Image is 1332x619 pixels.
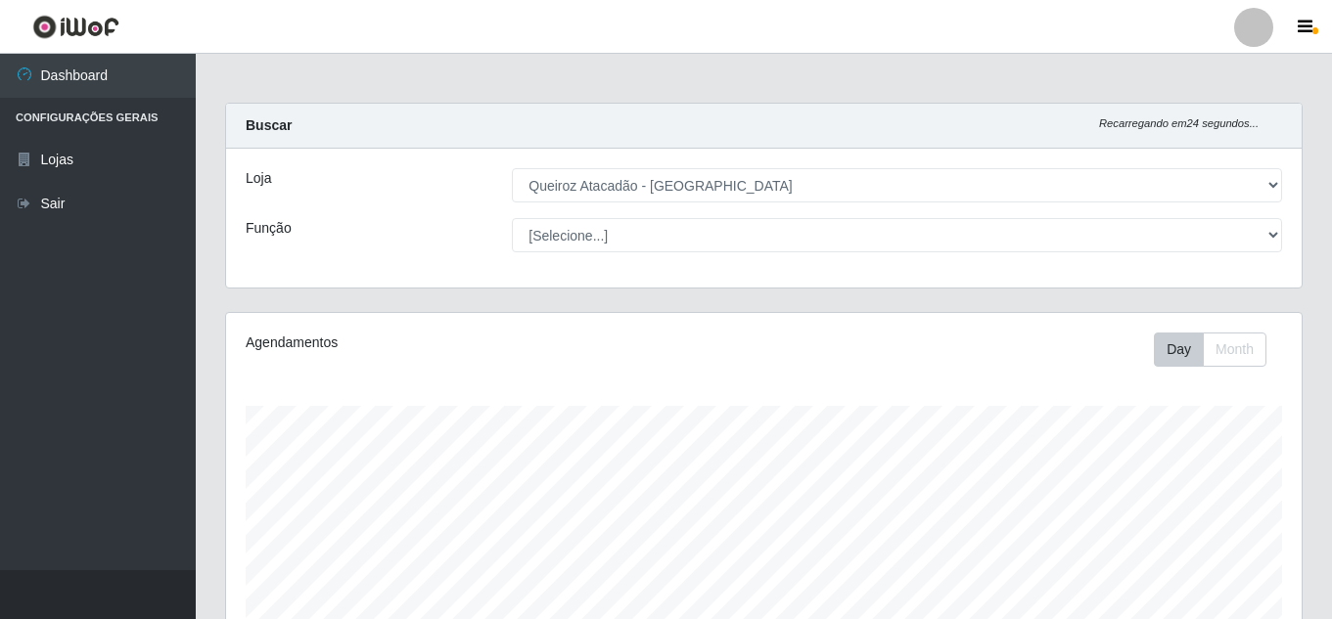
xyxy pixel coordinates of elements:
[1154,332,1282,367] div: Toolbar with button groups
[32,15,119,39] img: CoreUI Logo
[1099,117,1259,129] i: Recarregando em 24 segundos...
[1154,332,1204,367] button: Day
[1154,332,1266,367] div: First group
[246,117,292,133] strong: Buscar
[246,218,292,239] label: Função
[246,332,661,353] div: Agendamentos
[246,168,271,189] label: Loja
[1203,332,1266,367] button: Month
